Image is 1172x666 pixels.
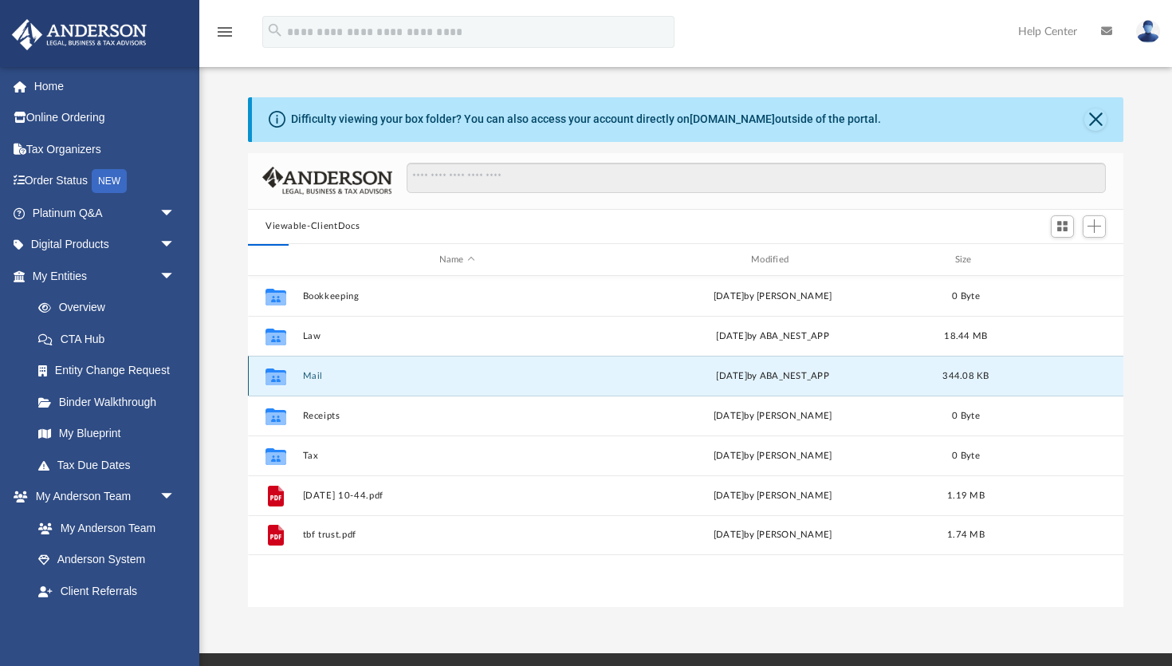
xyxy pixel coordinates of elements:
[22,418,191,450] a: My Blueprint
[407,163,1106,193] input: Search files and folders
[1005,253,1116,267] div: id
[619,409,927,424] div: [DATE] by [PERSON_NAME]
[1083,215,1107,238] button: Add
[265,219,360,234] button: Viewable-ClientDocs
[303,491,612,501] button: [DATE] 10-44.pdf
[215,22,234,41] i: menu
[619,290,927,304] div: [DATE] by [PERSON_NAME]
[22,355,199,387] a: Entity Change Request
[1051,215,1075,238] button: Switch to Grid View
[303,411,612,421] button: Receipts
[619,529,927,543] div: [DATE] by [PERSON_NAME]
[22,544,191,576] a: Anderson System
[303,331,612,341] button: Law
[619,489,927,503] div: [DATE] by [PERSON_NAME]
[11,102,199,134] a: Online Ordering
[303,451,612,461] button: Tax
[619,369,927,384] div: [DATE] by ABA_NEST_APP
[22,512,183,544] a: My Anderson Team
[942,372,989,380] span: 344.08 KB
[947,531,985,540] span: 1.74 MB
[1084,108,1107,131] button: Close
[11,481,191,513] a: My Anderson Teamarrow_drop_down
[934,253,998,267] div: Size
[952,292,980,301] span: 0 Byte
[291,111,881,128] div: Difficulty viewing your box folder? You can also access your account directly on outside of the p...
[11,133,199,165] a: Tax Organizers
[159,607,191,640] span: arrow_drop_down
[952,412,980,420] span: 0 Byte
[22,323,199,355] a: CTA Hub
[159,481,191,514] span: arrow_drop_down
[22,449,199,481] a: Tax Due Dates
[159,229,191,262] span: arrow_drop_down
[618,253,927,267] div: Modified
[11,197,199,229] a: Platinum Q&Aarrow_drop_down
[619,449,927,463] div: [DATE] by [PERSON_NAME]
[11,229,199,261] a: Digital Productsarrow_drop_down
[619,329,927,344] div: [DATE] by ABA_NEST_APP
[303,530,612,541] button: tbf trust.pdf
[11,165,199,198] a: Order StatusNEW
[11,607,191,639] a: My Documentsarrow_drop_down
[92,169,127,193] div: NEW
[266,22,284,39] i: search
[303,291,612,301] button: Bookkeeping
[248,276,1123,607] div: grid
[1136,20,1160,43] img: User Pic
[302,253,612,267] div: Name
[952,451,980,460] span: 0 Byte
[11,70,199,102] a: Home
[944,332,987,341] span: 18.44 MB
[7,19,151,50] img: Anderson Advisors Platinum Portal
[22,575,191,607] a: Client Referrals
[22,386,199,418] a: Binder Walkthrough
[690,112,775,125] a: [DOMAIN_NAME]
[303,371,612,381] button: Mail
[22,292,199,324] a: Overview
[159,260,191,293] span: arrow_drop_down
[255,253,295,267] div: id
[215,30,234,41] a: menu
[11,260,199,292] a: My Entitiesarrow_drop_down
[947,491,985,500] span: 1.19 MB
[159,197,191,230] span: arrow_drop_down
